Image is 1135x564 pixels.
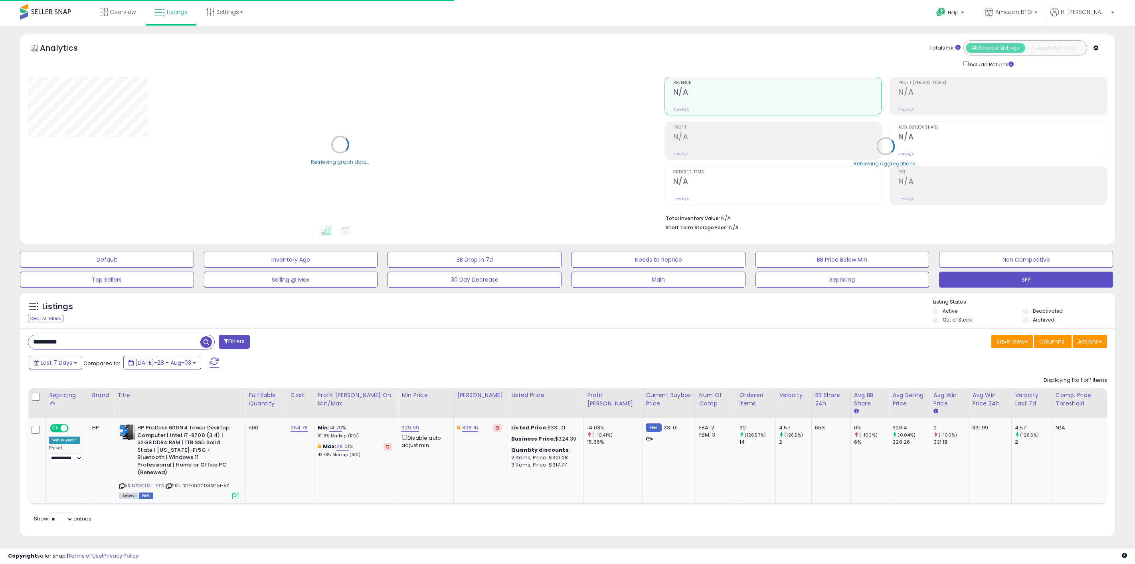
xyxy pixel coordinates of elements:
[511,461,577,469] div: 3 Items, Price: $317.77
[784,432,803,438] small: (128.5%)
[699,431,730,439] div: FBM: 3
[136,483,164,489] a: B0CH4LHSF3
[740,391,773,408] div: Ordered Items
[20,272,194,288] button: Top Sellers
[119,493,138,499] span: All listings currently available for purchase on Amazon
[511,424,548,431] b: Listed Price:
[314,388,398,418] th: The percentage added to the cost of goods (COGS) that forms the calculator for Min & Max prices.
[939,432,957,438] small: (-100%)
[165,483,229,489] span: | SKU: BTG-10001343PIM-AZ
[318,391,395,408] div: Profit [PERSON_NAME] on Min/Max
[966,43,1025,53] button: All Selected Listings
[401,424,419,432] a: 329.99
[103,552,138,560] a: Privacy Policy
[755,272,929,288] button: Repricing
[892,391,927,408] div: Avg Selling Price
[755,252,929,268] button: BB Price Below Min
[401,391,450,399] div: Min Price
[859,432,878,438] small: (-100%)
[646,391,692,408] div: Current Buybox Price
[892,424,930,431] div: 326.4
[123,356,201,369] button: [DATE]-28 - Aug-03
[34,515,91,522] span: Show: entries
[854,439,889,446] div: 6%
[1050,8,1114,26] a: Hi [PERSON_NAME]
[933,424,969,431] div: 0
[646,423,661,432] small: FBM
[1033,316,1054,323] label: Archived
[943,308,957,314] label: Active
[8,552,138,560] div: seller snap | |
[957,60,1023,69] div: Include Returns
[664,424,678,431] span: 331.01
[699,424,730,431] div: FBA: 2
[318,443,392,458] div: %
[1056,424,1101,431] div: N/A
[117,391,242,399] div: Title
[49,445,83,463] div: Preset:
[943,316,972,323] label: Out of Stock
[1061,8,1109,16] span: Hi [PERSON_NAME]
[929,44,961,52] div: Totals For
[388,252,562,268] button: BB Drop in 7d
[92,391,111,399] div: Brand
[815,424,844,431] div: 65%
[1056,391,1103,408] div: Comp. Price Threshold
[592,432,613,438] small: (-10.41%)
[318,424,330,431] b: Min:
[587,424,642,431] div: 14.03%
[779,424,811,431] div: 4.57
[20,252,194,268] button: Default
[41,359,72,367] span: Last 7 Days
[854,424,889,431] div: 0%
[291,424,308,432] a: 254.78
[1034,335,1072,348] button: Columns
[311,158,369,165] div: Retrieving graph data..
[571,272,745,288] button: Main
[779,439,811,446] div: 2
[51,425,61,432] span: ON
[49,437,80,444] div: Win BuyBox *
[336,443,349,451] a: 28.01
[329,424,342,432] a: 14.79
[740,439,776,446] div: 14
[167,8,188,16] span: Listings
[511,435,577,443] div: $324.39
[457,391,504,399] div: [PERSON_NAME]
[28,315,63,322] div: Clear All Filters
[587,391,639,408] div: Profit [PERSON_NAME]
[135,359,191,367] span: [DATE]-28 - Aug-03
[854,391,886,408] div: Avg BB Share
[219,335,250,349] button: Filters
[948,9,959,16] span: Help
[511,391,580,399] div: Listed Price
[68,552,102,560] a: Terms of Use
[933,298,1115,306] p: Listing States:
[401,433,447,449] div: Disable auto adjust min
[854,408,859,415] small: Avg BB Share.
[137,424,234,478] b: HP ProDesk 600G4 Tower Desktop Computer | Intel i7-8700 (3.4) | 32GB DDR4 RAM | 1TB SSD Solid Sta...
[42,301,73,312] h5: Listings
[204,272,378,288] button: Selling @ Max
[815,391,847,408] div: BB Share 24h.
[110,8,136,16] span: Overview
[933,439,969,446] div: 331.18
[67,425,80,432] span: OFF
[745,432,766,438] small: (128.57%)
[318,433,392,439] p: 19.16% Markup (ROI)
[1015,391,1049,408] div: Velocity Last 7d
[936,7,946,17] i: Get Help
[92,424,108,431] div: HP
[119,424,239,498] div: ASIN:
[388,272,562,288] button: 30 Day Decrease
[1033,308,1063,314] label: Deactivated
[972,424,1005,431] div: 331.99
[139,493,153,499] span: FBM
[119,424,135,440] img: 51fQh+PNToL._SL40_.jpg
[1015,439,1052,446] div: 2
[8,552,37,560] strong: Copyright
[511,424,577,431] div: $331.01
[1015,424,1052,431] div: 4.57
[939,272,1113,288] button: SFP
[83,359,120,367] span: Compared to:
